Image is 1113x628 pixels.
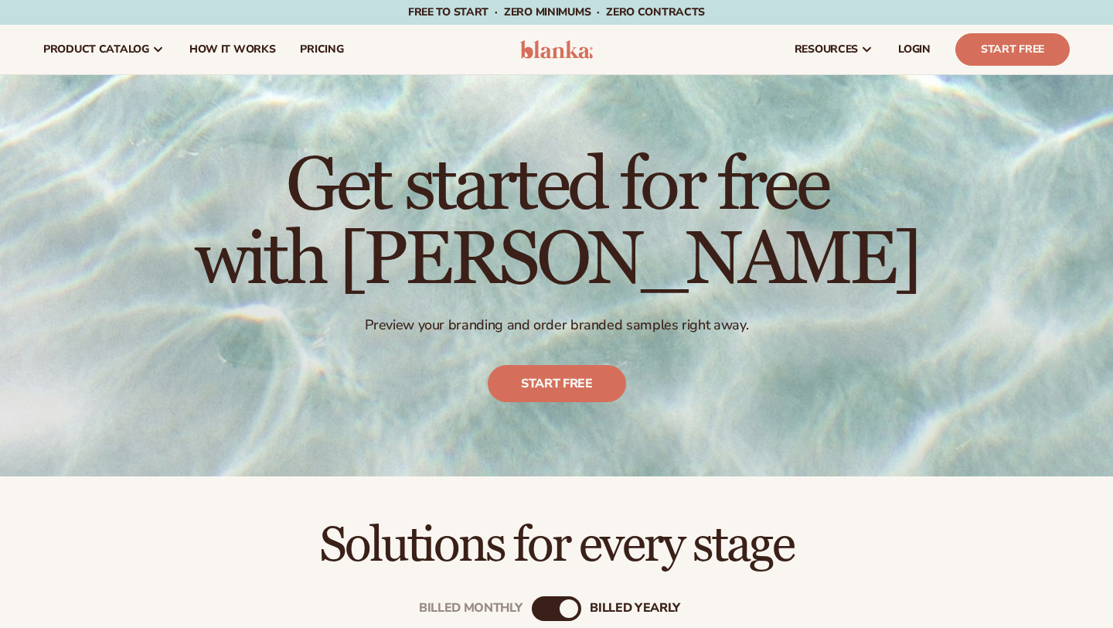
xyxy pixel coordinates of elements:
[955,33,1070,66] a: Start Free
[43,43,149,56] span: product catalog
[43,520,1070,572] h2: Solutions for every stage
[288,25,356,74] a: pricing
[419,602,522,616] div: Billed Monthly
[177,25,288,74] a: How It Works
[408,5,705,19] span: Free to start · ZERO minimums · ZERO contracts
[782,25,886,74] a: resources
[886,25,943,74] a: LOGIN
[898,43,931,56] span: LOGIN
[189,43,276,56] span: How It Works
[195,149,919,298] h1: Get started for free with [PERSON_NAME]
[590,602,680,616] div: billed Yearly
[488,365,626,402] a: Start free
[795,43,858,56] span: resources
[520,40,594,59] img: logo
[195,316,919,334] p: Preview your branding and order branded samples right away.
[300,43,343,56] span: pricing
[31,25,177,74] a: product catalog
